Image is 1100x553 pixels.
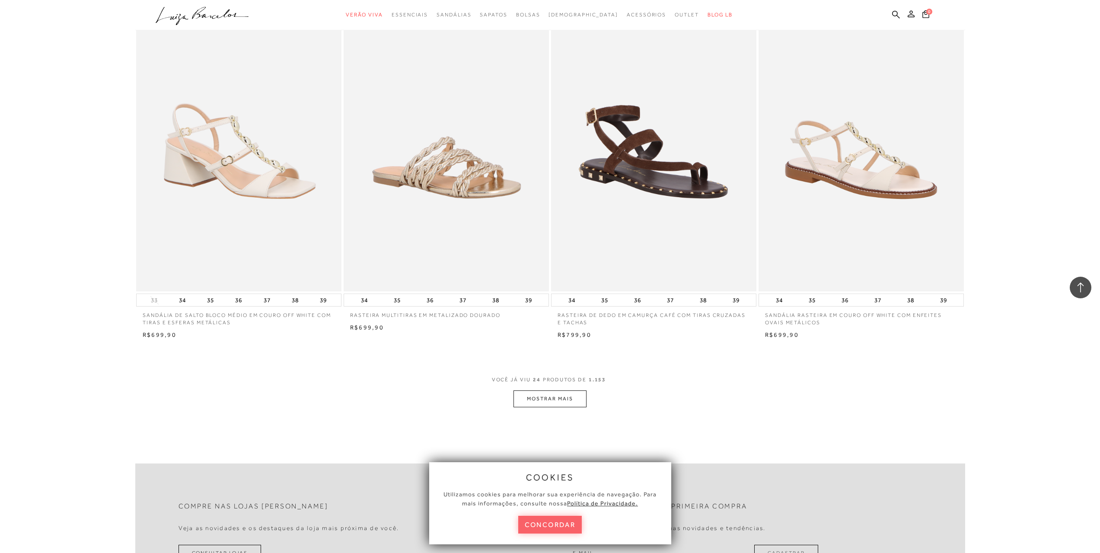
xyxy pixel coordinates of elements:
[424,294,436,306] button: 36
[437,12,471,18] span: Sandálias
[457,294,469,306] button: 37
[567,500,638,507] a: Política de Privacidade.
[937,294,950,306] button: 39
[492,377,609,383] span: VOCÊ JÁ VIU PRODUTOS DE
[392,7,428,23] a: categoryNavScreenReaderText
[526,473,574,482] span: cookies
[926,9,932,15] span: 0
[344,307,549,319] a: RASTEIRA MULTITIRAS EM METALIZADO DOURADO
[730,294,742,306] button: 39
[920,10,932,21] button: 0
[905,294,917,306] button: 38
[697,294,709,306] button: 38
[346,12,383,18] span: Verão Viva
[480,7,507,23] a: categoryNavScreenReaderText
[675,7,699,23] a: categoryNavScreenReaderText
[261,294,273,306] button: 37
[664,294,676,306] button: 37
[631,294,644,306] button: 36
[391,294,403,306] button: 35
[765,331,799,338] span: R$699,90
[589,377,606,383] span: 1.153
[136,307,341,326] a: SANDÁLIA DE SALTO BLOCO MÉDIO EM COURO OFF WHITE COM TIRAS E ESFERAS METÁLICAS
[392,12,428,18] span: Essenciais
[806,294,818,306] button: 35
[839,294,851,306] button: 36
[233,294,245,306] button: 36
[548,12,618,18] span: [DEMOGRAPHIC_DATA]
[437,7,471,23] a: categoryNavScreenReaderText
[708,7,733,23] a: BLOG LB
[548,7,618,23] a: noSubCategoriesText
[627,12,666,18] span: Acessórios
[143,331,176,338] span: R$699,90
[675,12,699,18] span: Outlet
[518,516,582,534] button: concordar
[566,294,578,306] button: 34
[516,12,540,18] span: Bolsas
[708,12,733,18] span: BLOG LB
[759,307,964,326] a: SANDÁLIA RASTEIRA EM COURO OFF WHITE COM ENFEITES OVAIS METÁLICOS
[317,294,329,306] button: 39
[346,7,383,23] a: categoryNavScreenReaderText
[490,294,502,306] button: 38
[523,294,535,306] button: 39
[204,294,217,306] button: 35
[558,331,591,338] span: R$799,90
[179,524,399,532] h4: Veja as novidades e os destaques da loja mais próxima de você.
[627,7,666,23] a: categoryNavScreenReaderText
[516,7,540,23] a: categoryNavScreenReaderText
[480,12,507,18] span: Sapatos
[773,294,785,306] button: 34
[176,294,188,306] button: 34
[350,324,384,331] span: R$699,90
[533,377,541,383] span: 24
[148,296,160,304] button: 33
[599,294,611,306] button: 35
[289,294,301,306] button: 38
[443,491,657,507] span: Utilizamos cookies para melhorar sua experiência de navegação. Para mais informações, consulte nossa
[179,502,328,511] h2: Compre nas lojas [PERSON_NAME]
[872,294,884,306] button: 37
[513,390,586,407] button: MOSTRAR MAIS
[358,294,370,306] button: 34
[551,307,756,326] a: RASTEIRA DE DEDO EM CAMURÇA CAFÉ COM TIRAS CRUZADAS E TACHAS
